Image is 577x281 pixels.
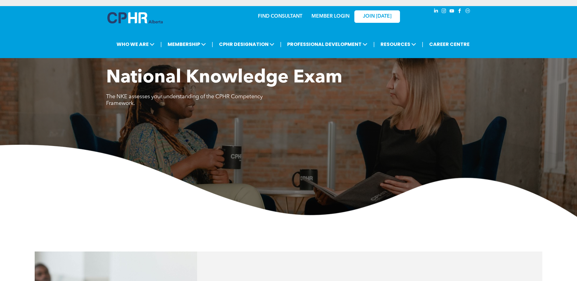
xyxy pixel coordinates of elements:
[441,8,447,16] a: instagram
[464,8,471,16] a: Social network
[363,14,391,19] span: JOIN [DATE]
[422,38,423,50] li: |
[212,38,213,50] li: |
[160,38,162,50] li: |
[258,14,302,19] a: FIND CONSULTANT
[449,8,455,16] a: youtube
[311,14,349,19] a: MEMBER LOGIN
[285,39,369,50] span: PROFESSIONAL DEVELOPMENT
[354,10,400,23] a: JOIN [DATE]
[106,94,263,106] span: The NKE assesses your understanding of the CPHR Competency Framework.
[379,39,418,50] span: RESOURCES
[280,38,282,50] li: |
[433,8,440,16] a: linkedin
[427,39,471,50] a: CAREER CENTRE
[107,12,163,23] img: A blue and white logo for cp alberta
[457,8,463,16] a: facebook
[115,39,156,50] span: WHO WE ARE
[106,69,342,87] span: National Knowledge Exam
[166,39,208,50] span: MEMBERSHIP
[373,38,375,50] li: |
[217,39,276,50] span: CPHR DESIGNATION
